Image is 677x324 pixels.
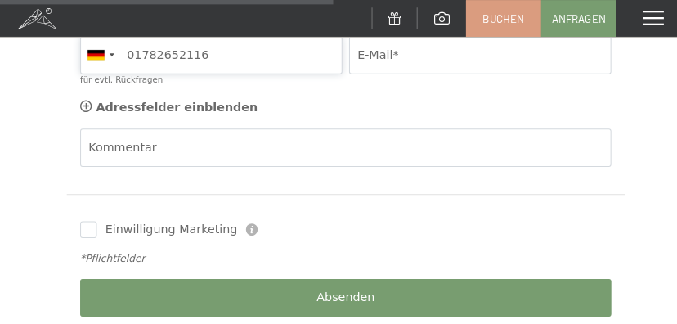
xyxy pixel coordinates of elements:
[457,1,529,35] a: Buchen
[78,273,599,310] button: Absenden
[531,1,603,35] a: Anfragen
[79,37,117,72] div: Germany (Deutschland): +49
[78,246,599,260] div: *Pflichtfelder
[473,11,513,25] span: Buchen
[103,217,232,233] span: Einwilligung Marketing
[78,36,335,73] input: 01512 3456789
[94,98,253,111] span: Adressfelder einblenden
[310,283,367,299] span: Absenden
[540,11,594,25] span: Anfragen
[78,74,159,83] label: für evtl. Rückfragen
